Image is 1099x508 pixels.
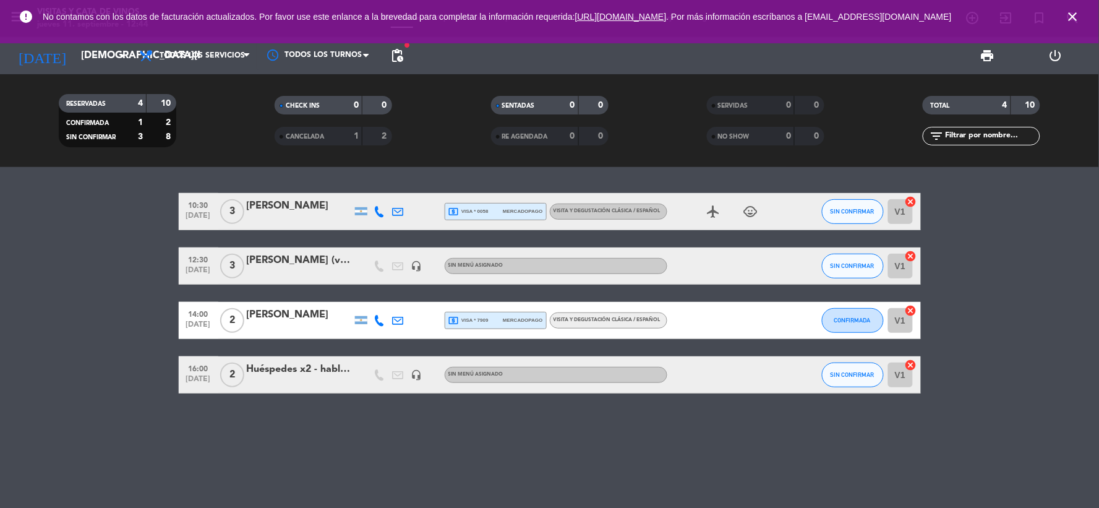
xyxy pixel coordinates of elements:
i: headset_mic [411,260,422,272]
span: TOTAL [930,103,949,109]
span: Todos los servicios [160,51,245,60]
span: RE AGENDADA [502,134,548,140]
span: pending_actions [390,48,404,63]
i: local_atm [448,206,460,217]
i: close [1066,9,1080,24]
span: 10:30 [183,197,214,212]
span: 12:30 [183,252,214,266]
span: mercadopago [503,316,542,324]
i: headset_mic [411,369,422,381]
span: SIN CONFIRMAR [66,134,116,140]
strong: 0 [786,132,791,140]
i: child_care [743,204,758,219]
i: [DATE] [9,42,75,69]
i: cancel [905,359,917,371]
span: 2 [220,308,244,333]
i: error [19,9,33,24]
strong: 2 [166,118,173,127]
div: [PERSON_NAME] (vistalba) [247,252,352,269]
span: [DATE] [183,375,214,389]
i: filter_list [929,129,944,144]
i: local_atm [448,315,460,326]
span: SENTADAS [502,103,535,109]
strong: 0 [814,101,821,110]
input: Filtrar por nombre... [944,129,1040,143]
a: [URL][DOMAIN_NAME] [575,12,667,22]
span: mercadopago [503,207,542,215]
span: print [980,48,995,63]
strong: 0 [354,101,359,110]
button: SIN CONFIRMAR [822,363,884,387]
span: CHECK INS [286,103,320,109]
span: 16:00 [183,361,214,375]
span: Sin menú asignado [448,263,503,268]
span: 14:00 [183,306,214,321]
button: SIN CONFIRMAR [822,199,884,224]
strong: 1 [354,132,359,140]
strong: 10 [1025,101,1038,110]
strong: 0 [786,101,791,110]
i: cancel [905,250,917,262]
span: visa * 7909 [448,315,489,326]
strong: 0 [598,101,605,110]
strong: 2 [382,132,390,140]
strong: 4 [1003,101,1007,110]
i: airplanemode_active [706,204,721,219]
i: power_settings_new [1048,48,1063,63]
span: SIN CONFIRMAR [831,371,874,378]
i: arrow_drop_down [115,48,130,63]
div: [PERSON_NAME] [247,198,352,214]
strong: 0 [382,101,390,110]
span: SIN CONFIRMAR [831,208,874,215]
strong: 8 [166,132,173,141]
strong: 0 [570,101,575,110]
strong: 10 [161,99,173,108]
span: 2 [220,363,244,387]
span: fiber_manual_record [403,41,411,49]
span: VISITA Y DEGUSTACIÓN CLÁSICA / ESPAÑOL [554,209,661,213]
strong: 0 [814,132,821,140]
a: . Por más información escríbanos a [EMAIL_ADDRESS][DOMAIN_NAME] [667,12,952,22]
span: CANCELADA [286,134,324,140]
span: Sin menú asignado [448,372,503,377]
strong: 4 [138,99,143,108]
span: [DATE] [183,321,214,335]
span: VISITA Y DEGUSTACIÓN CLÁSICA / ESPAÑOL [554,317,661,322]
span: CONFIRMADA [66,120,109,126]
span: [DATE] [183,212,214,226]
strong: 0 [598,132,605,140]
span: SIN CONFIRMAR [831,262,874,269]
i: cancel [905,304,917,317]
span: 3 [220,254,244,278]
strong: 1 [138,118,143,127]
i: cancel [905,196,917,208]
strong: 3 [138,132,143,141]
span: visa * 0058 [448,206,489,217]
span: NO SHOW [718,134,750,140]
span: CONFIRMADA [834,317,871,324]
button: CONFIRMADA [822,308,884,333]
div: LOG OUT [1022,37,1090,74]
span: No contamos con los datos de facturación actualizados. Por favor use este enlance a la brevedad p... [43,12,952,22]
span: 3 [220,199,244,224]
span: [DATE] [183,266,214,280]
div: Huéspedes x2 - hablan español e inglés [247,361,352,377]
button: SIN CONFIRMAR [822,254,884,278]
span: RESERVADAS [66,101,106,107]
strong: 0 [570,132,575,140]
div: [PERSON_NAME] [247,307,352,323]
span: SERVIDAS [718,103,748,109]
